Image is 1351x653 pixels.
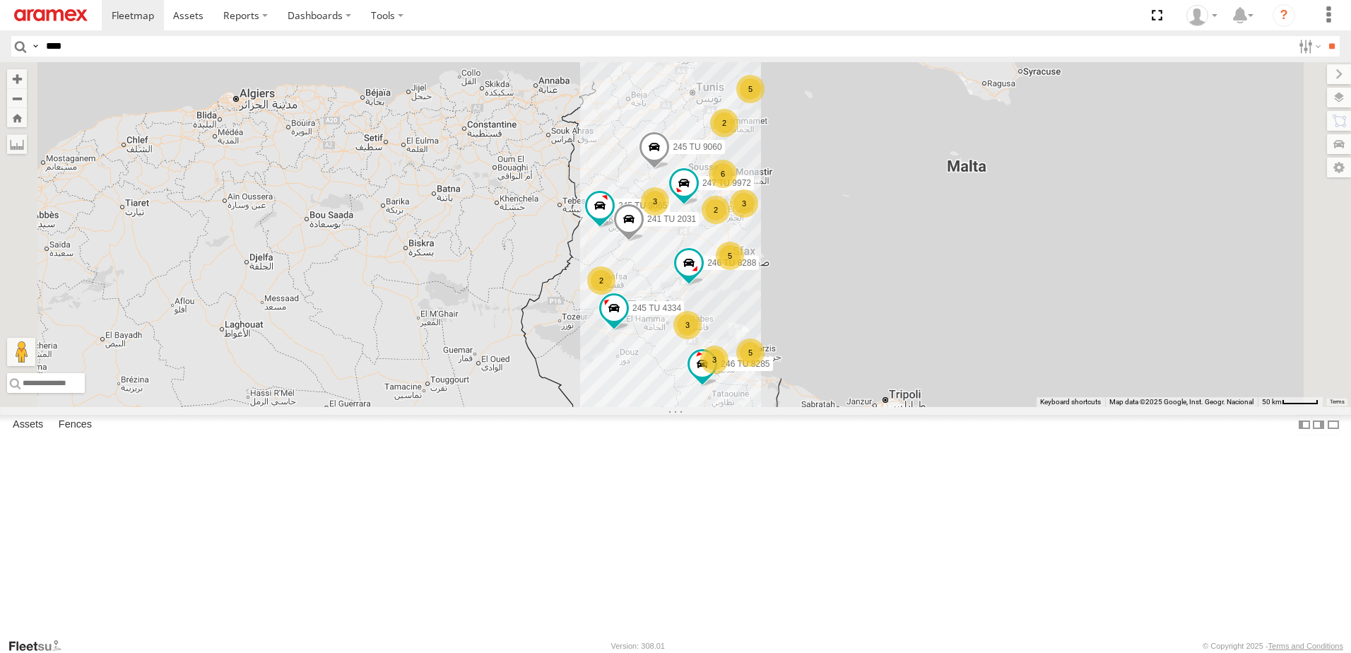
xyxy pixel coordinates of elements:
span: 247 TU 9972 [702,178,751,188]
label: Measure [7,134,27,154]
a: Terms (opens in new tab) [1330,399,1345,405]
div: 5 [736,75,765,103]
div: 2 [587,266,615,295]
div: © Copyright 2025 - [1203,642,1343,650]
div: 3 [700,346,728,374]
div: 2 [710,109,738,137]
span: 245 TU 4334 [632,303,681,313]
span: 245 TU 9065 [618,201,667,211]
label: Hide Summary Table [1326,415,1340,435]
div: Version: 308.01 [611,642,665,650]
label: Search Query [30,36,41,57]
button: Drag Pegman onto the map to open Street View [7,338,35,366]
button: Zoom Home [7,108,27,127]
button: Zoom in [7,69,27,88]
i: ? [1273,4,1295,27]
span: Map data ©2025 Google, Inst. Geogr. Nacional [1109,398,1253,406]
div: 3 [641,187,669,216]
label: Fences [52,415,99,435]
div: 3 [730,189,758,218]
span: 245 TU 9060 [673,142,721,152]
div: 3 [673,311,702,339]
label: Assets [6,415,50,435]
button: Zoom out [7,88,27,108]
span: 246 TU 8288 [707,258,756,268]
div: Nejah Benkhalifa [1181,5,1222,26]
span: 241 TU 2031 [647,214,696,224]
img: aramex-logo.svg [14,9,88,21]
div: 5 [716,242,744,270]
label: Dock Summary Table to the Left [1297,415,1311,435]
label: Dock Summary Table to the Right [1311,415,1326,435]
span: 246 TU 8285 [721,360,769,370]
div: 5 [736,339,765,367]
button: Map Scale: 50 km per 48 pixels [1258,397,1323,407]
a: Terms and Conditions [1268,642,1343,650]
div: 6 [709,160,737,188]
label: Map Settings [1327,158,1351,177]
a: Visit our Website [8,639,73,653]
label: Search Filter Options [1293,36,1323,57]
span: 50 km [1262,398,1282,406]
button: Keyboard shortcuts [1040,397,1101,407]
div: 2 [702,196,730,224]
